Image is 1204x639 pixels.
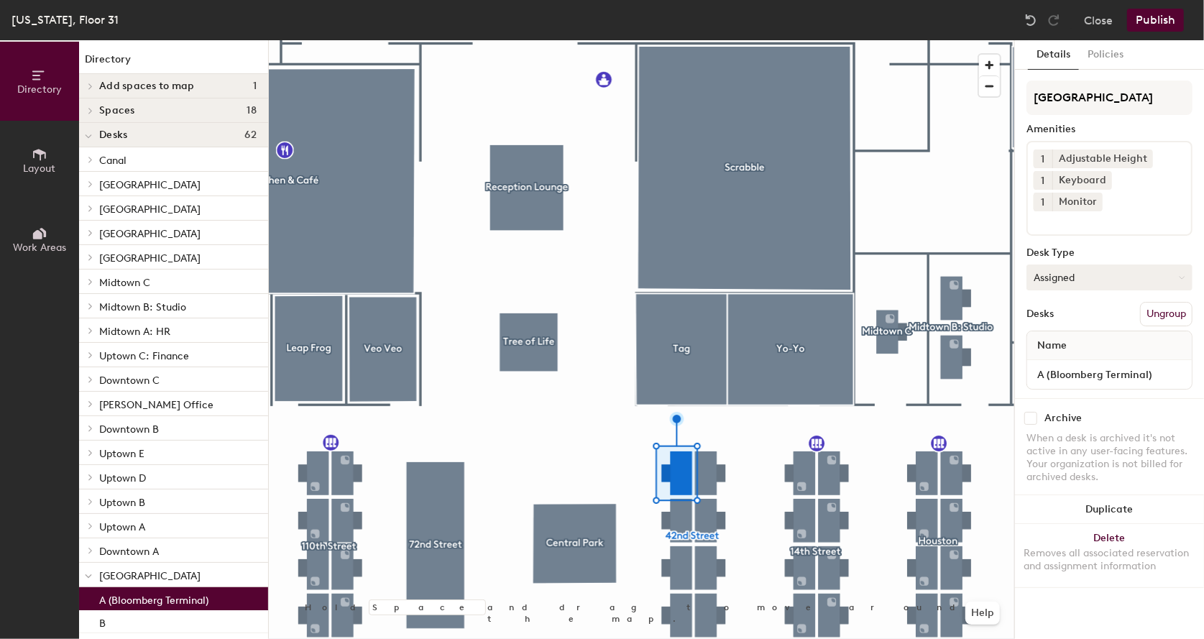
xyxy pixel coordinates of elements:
img: Redo [1047,13,1061,27]
span: [PERSON_NAME] Office [99,399,213,411]
div: When a desk is archived it's not active in any user-facing features. Your organization is not bil... [1026,432,1192,484]
button: 1 [1034,193,1052,211]
span: 18 [247,105,257,116]
img: Undo [1024,13,1038,27]
span: Name [1030,333,1074,359]
button: 1 [1034,150,1052,168]
span: [GEOGRAPHIC_DATA] [99,228,201,240]
button: Help [965,602,1000,625]
span: Canal [99,155,127,167]
span: Midtown C [99,277,150,289]
span: Midtown A: HR [99,326,170,338]
button: Assigned [1026,265,1192,290]
span: Spaces [99,105,135,116]
button: Publish [1127,9,1184,32]
p: B [99,613,106,630]
span: Desks [99,129,127,141]
div: [US_STATE], Floor 31 [12,11,119,29]
span: Uptown E [99,448,144,460]
div: Monitor [1052,193,1103,211]
h1: Directory [79,52,268,74]
div: Archive [1044,413,1082,424]
div: Desk Type [1026,247,1192,259]
div: Keyboard [1052,171,1112,190]
input: Unnamed desk [1030,364,1189,385]
span: 1 [1042,152,1045,167]
span: Directory [17,83,62,96]
span: [GEOGRAPHIC_DATA] [99,570,201,582]
div: Desks [1026,308,1054,320]
div: Removes all associated reservation and assignment information [1024,547,1195,573]
span: Downtown A [99,546,159,558]
div: Adjustable Height [1052,150,1153,168]
span: 1 [1042,195,1045,210]
button: Policies [1079,40,1132,70]
span: Downtown C [99,374,160,387]
span: Uptown C: Finance [99,350,189,362]
span: Uptown D [99,472,146,484]
div: Amenities [1026,124,1192,135]
button: Details [1028,40,1079,70]
p: A (Bloomberg Terminal) [99,590,208,607]
span: 1 [1042,173,1045,188]
span: 62 [244,129,257,141]
button: Duplicate [1015,495,1204,524]
span: 1 [253,81,257,92]
span: [GEOGRAPHIC_DATA] [99,203,201,216]
button: 1 [1034,171,1052,190]
span: Layout [24,162,56,175]
button: DeleteRemoves all associated reservation and assignment information [1015,524,1204,587]
span: Add spaces to map [99,81,195,92]
span: Midtown B: Studio [99,301,186,313]
span: Uptown B [99,497,145,509]
button: Ungroup [1140,302,1192,326]
span: Work Areas [13,242,66,254]
span: Downtown B [99,423,159,436]
span: [GEOGRAPHIC_DATA] [99,179,201,191]
span: [GEOGRAPHIC_DATA] [99,252,201,265]
span: Uptown A [99,521,145,533]
button: Close [1084,9,1113,32]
